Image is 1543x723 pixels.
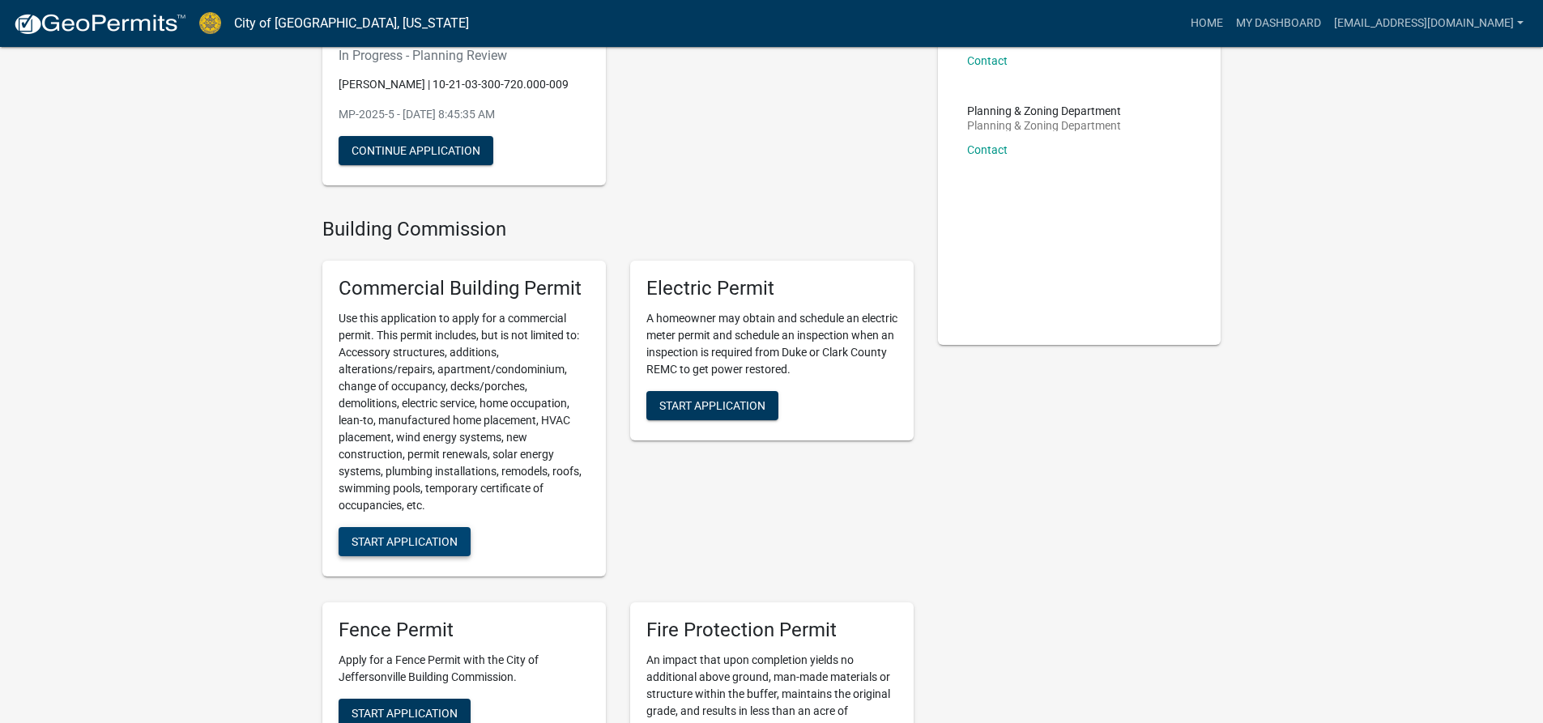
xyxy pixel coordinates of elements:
a: Home [1184,8,1230,39]
h4: Building Commission [322,218,914,241]
a: City of [GEOGRAPHIC_DATA], [US_STATE] [234,10,469,37]
p: MP-2025-5 - [DATE] 8:45:35 AM [339,106,590,123]
p: [PERSON_NAME] | 10-21-03-300-720.000-009 [339,76,590,93]
a: [EMAIL_ADDRESS][DOMAIN_NAME] [1328,8,1530,39]
button: Start Application [646,391,778,420]
h5: Fire Protection Permit [646,619,897,642]
button: Start Application [339,527,471,556]
img: City of Jeffersonville, Indiana [199,12,221,34]
p: Apply for a Fence Permit with the City of Jeffersonville Building Commission. [339,652,590,686]
p: Use this application to apply for a commercial permit. This permit includes, but is not limited t... [339,310,590,514]
h5: Electric Permit [646,277,897,300]
a: Contact [967,54,1008,67]
a: Contact [967,143,1008,156]
h5: Commercial Building Permit [339,277,590,300]
a: My Dashboard [1230,8,1328,39]
span: Start Application [659,399,765,412]
p: Planning & Zoning Department [967,120,1121,131]
span: Start Application [352,706,458,719]
span: Start Application [352,535,458,548]
p: Planning & Zoning Department [967,105,1121,117]
p: A homeowner may obtain and schedule an electric meter permit and schedule an inspection when an i... [646,310,897,378]
h6: In Progress - Planning Review [339,48,590,63]
button: Continue Application [339,136,493,165]
h5: Fence Permit [339,619,590,642]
